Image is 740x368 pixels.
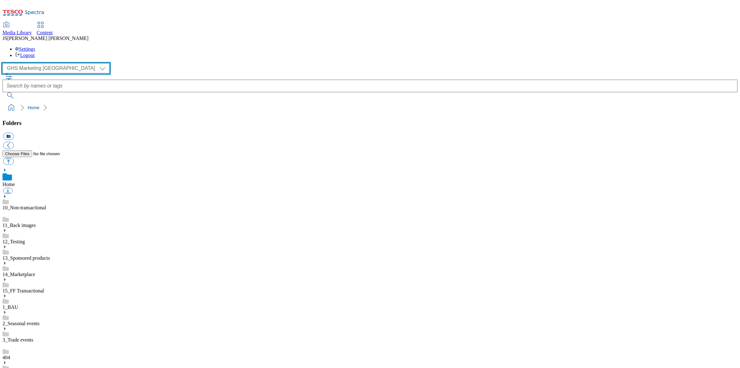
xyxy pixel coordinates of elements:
[3,102,737,114] nav: breadcrumb
[3,22,32,36] a: Media Library
[3,36,7,41] span: JS
[3,255,50,261] a: 13_Sponsored products
[3,30,32,35] span: Media Library
[37,22,53,36] a: Content
[7,36,88,41] span: [PERSON_NAME] [PERSON_NAME]
[15,46,35,52] a: Settings
[6,103,16,113] a: home
[3,80,737,92] input: Search by names or tags
[3,272,35,277] a: 14_Marketplace
[3,239,25,244] a: 12_Testing
[3,355,10,360] a: 404
[3,120,737,127] h3: Folders
[15,53,35,58] a: Logout
[3,205,46,210] a: 10_Non-transactional
[3,304,18,310] a: 1_BAU
[3,182,15,187] a: Home
[37,30,53,35] span: Content
[3,321,40,326] a: 2_Seasonal events
[3,288,44,293] a: 15_FF Transactional
[3,337,33,343] a: 3_Trade events
[3,223,36,228] a: 11_Back images
[28,105,39,110] a: Home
